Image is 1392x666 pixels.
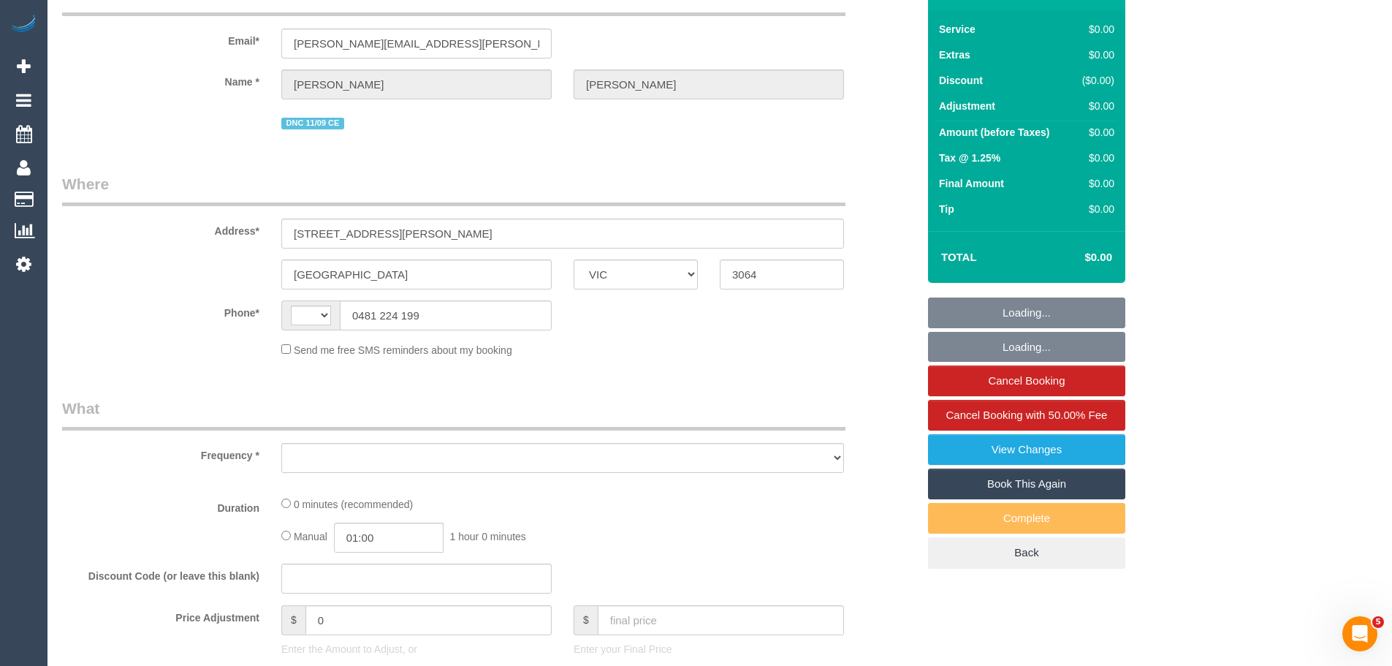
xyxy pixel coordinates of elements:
div: $0.00 [1076,22,1114,37]
legend: Where [62,173,845,206]
label: Address* [51,219,270,238]
span: Manual [294,531,327,542]
strong: Total [941,251,977,263]
p: Enter the Amount to Adjust, or [281,642,552,656]
input: Post Code* [720,260,844,290]
input: Email* [281,29,552,58]
legend: What [62,398,845,431]
label: Extras [939,48,970,62]
label: Discount [939,73,983,88]
input: Phone* [340,300,552,330]
label: Frequency * [51,443,270,463]
span: DNC 11/09 CE [281,118,344,129]
div: $0.00 [1076,99,1114,113]
a: View Changes [928,434,1125,465]
label: Final Amount [939,176,1004,191]
div: $0.00 [1076,125,1114,140]
input: First Name* [281,69,552,99]
span: 5 [1372,616,1384,628]
label: Phone* [51,300,270,320]
span: $ [281,605,305,635]
iframe: Intercom live chat [1342,616,1377,651]
label: Adjustment [939,99,995,113]
span: 1 hour 0 minutes [450,531,526,542]
label: Tip [939,202,954,216]
a: Book This Again [928,469,1125,499]
span: Send me free SMS reminders about my booking [294,344,512,356]
label: Amount (before Taxes) [939,125,1049,140]
input: final price [598,605,844,635]
a: Cancel Booking [928,366,1125,396]
label: Email* [51,29,270,48]
input: Suburb* [281,260,552,290]
div: $0.00 [1076,176,1114,191]
label: Tax @ 1.25% [939,151,1000,165]
label: Price Adjustment [51,605,270,625]
label: Duration [51,496,270,515]
div: ($0.00) [1076,73,1114,88]
a: Cancel Booking with 50.00% Fee [928,400,1125,431]
span: $ [574,605,598,635]
a: Back [928,537,1125,568]
span: 0 minutes (recommended) [294,499,413,510]
img: Automaid Logo [9,15,38,35]
p: Enter your Final Price [574,642,844,656]
span: Cancel Booking with 50.00% Fee [946,409,1108,421]
label: Name * [51,69,270,89]
label: Service [939,22,975,37]
div: $0.00 [1076,151,1114,165]
input: Last Name* [574,69,844,99]
h4: $0.00 [1041,251,1112,264]
div: $0.00 [1076,48,1114,62]
div: $0.00 [1076,202,1114,216]
label: Discount Code (or leave this blank) [51,564,270,583]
